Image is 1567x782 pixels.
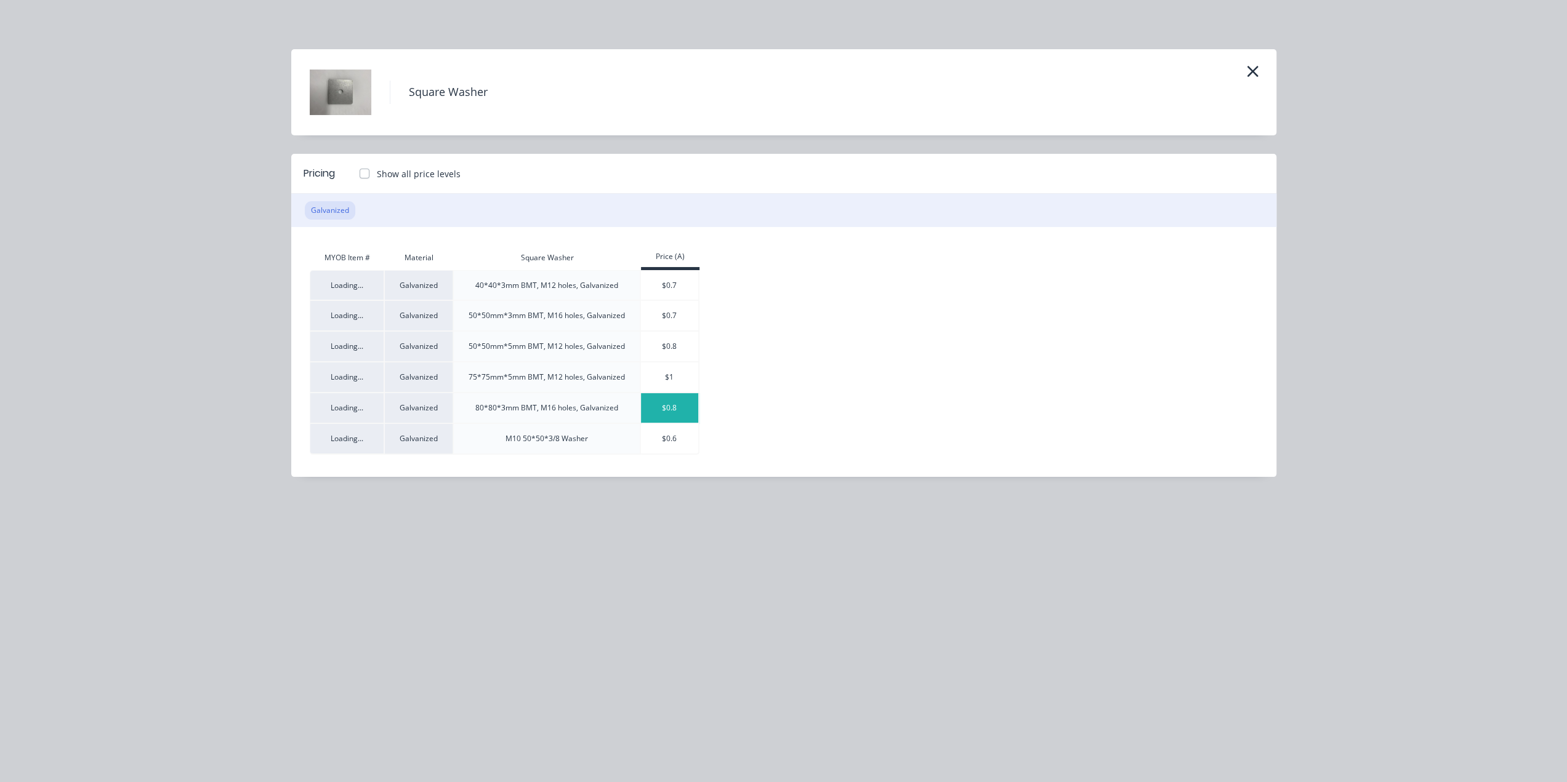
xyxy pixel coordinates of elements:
[454,310,640,321] div: 50*50mm*3mm BMT, M16 holes, Galvanized
[331,310,363,321] span: Loading...
[385,341,453,352] div: Galvanized
[331,402,363,413] span: Loading...
[385,433,453,444] div: Galvanized
[454,252,641,263] div: Square Washer
[310,62,371,123] img: Square Washer
[641,372,698,383] div: $1
[385,280,453,291] div: Galvanized
[641,251,699,262] div: Price (A)
[641,341,698,352] div: $0.8
[305,201,355,220] button: Galvanized
[377,167,461,180] label: Show all price levels
[454,433,640,444] div: M10 50*50*3/8 Washer
[641,402,698,413] div: $0.8
[641,310,698,321] div: $0.7
[331,433,363,444] span: Loading...
[641,280,698,291] div: $0.7
[454,341,640,352] div: 50*50mm*5mm BMT, M12 holes, Galvanized
[454,402,640,413] div: 80*80*3mm BMT, M16 holes, Galvanized
[304,166,335,181] div: Pricing
[385,402,453,413] div: Galvanized
[385,372,453,383] div: Galvanized
[454,372,640,383] div: 75*75mm*5mm BMT, M12 holes, Galvanized
[385,310,453,321] div: Galvanized
[385,252,454,263] div: Material
[331,280,363,290] span: Loading...
[454,280,640,291] div: 40*40*3mm BMT, M12 holes, Galvanized
[331,372,363,382] span: Loading...
[331,341,363,351] span: Loading...
[310,252,385,263] div: MYOB Item #
[641,433,698,444] div: $0.6
[390,81,488,104] h4: Square Washer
